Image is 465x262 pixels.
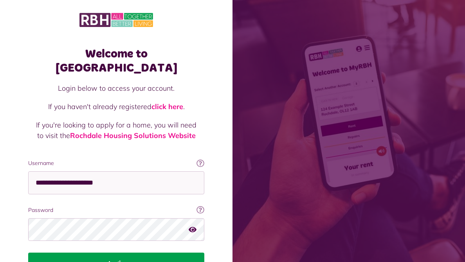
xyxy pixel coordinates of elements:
[36,120,196,141] p: If you're looking to apply for a home, you will need to visit the
[28,206,204,214] label: Password
[151,102,183,111] a: click here
[36,83,196,93] p: Login below to access your account.
[36,101,196,112] p: If you haven't already registered .
[28,159,204,167] label: Username
[79,12,153,28] img: MyRBH
[28,47,204,75] h1: Welcome to [GEOGRAPHIC_DATA]
[70,131,196,140] a: Rochdale Housing Solutions Website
